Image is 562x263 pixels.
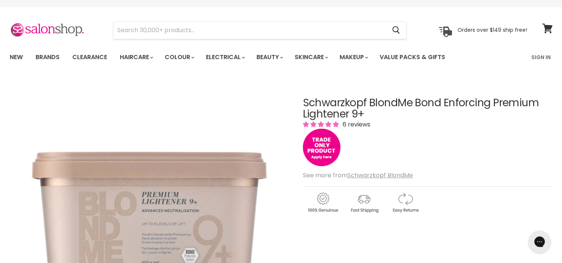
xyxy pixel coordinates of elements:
a: Skincare [289,49,332,65]
span: 6 reviews [340,120,370,129]
button: Search [386,22,406,39]
input: Search [113,22,386,39]
a: Sign In [527,49,555,65]
img: tradeonly_small.jpg [303,129,340,166]
a: New [4,49,28,65]
a: Electrical [200,49,249,65]
a: Haircare [114,49,158,65]
img: shipping.gif [344,191,384,214]
nav: Main [0,46,562,68]
iframe: Gorgias live chat messenger [525,228,555,256]
a: Makeup [334,49,373,65]
a: Value Packs & Gifts [374,49,451,65]
a: Brands [30,49,65,65]
img: returns.gif [385,191,425,214]
img: genuine.gif [303,191,343,214]
a: Beauty [251,49,288,65]
a: Clearance [67,49,113,65]
p: Orders over $149 ship free! [458,27,527,33]
ul: Main menu [4,46,489,68]
span: See more from [303,171,413,180]
span: 5.00 stars [303,120,340,129]
form: Product [113,21,407,39]
a: Schwarzkopf BlondMe [347,171,413,180]
h1: Schwarzkopf BlondMe Bond Enforcing Premium Lightener 9+ [303,97,553,120]
a: Colour [159,49,199,65]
